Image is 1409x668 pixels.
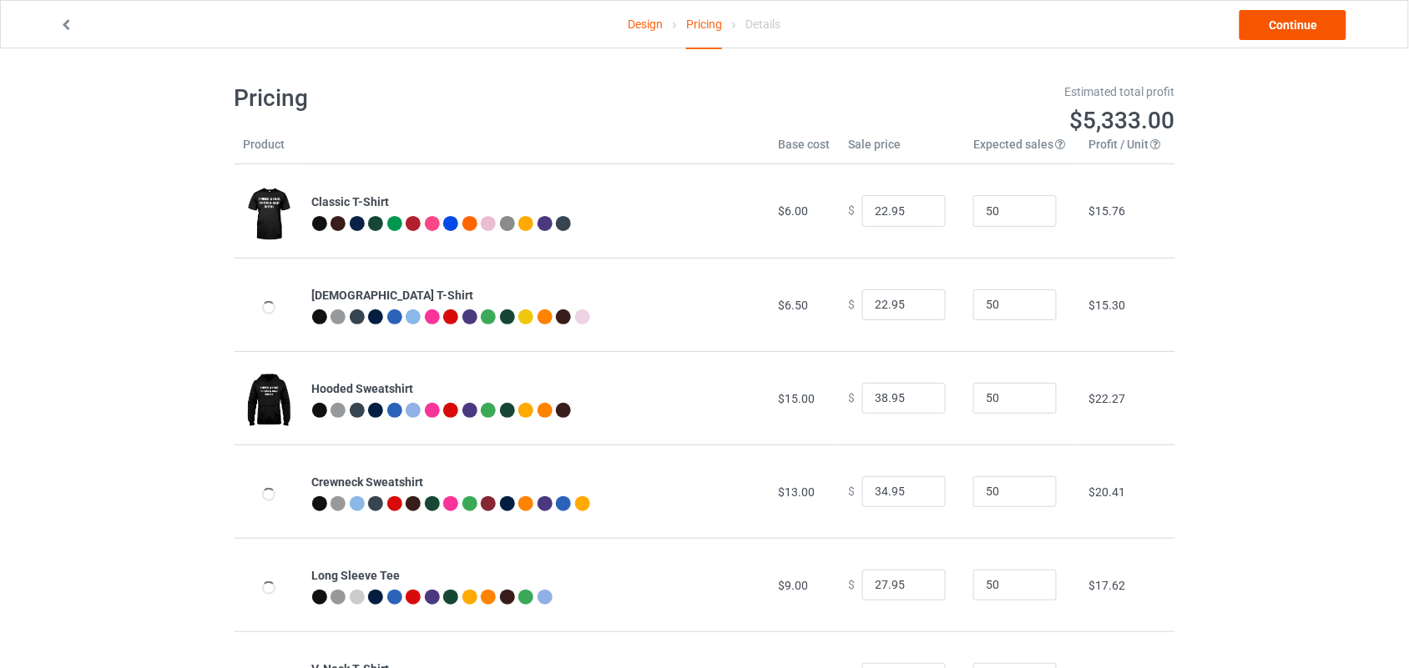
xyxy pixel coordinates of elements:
span: $ [848,485,855,498]
h1: Pricing [235,83,694,113]
div: Estimated total profit [716,83,1175,100]
span: $5,333.00 [1070,107,1175,134]
span: $13.00 [778,485,815,499]
span: $20.41 [1088,485,1125,499]
span: $ [848,578,855,591]
th: Sale price [839,136,964,164]
span: $17.62 [1088,579,1125,592]
span: $15.30 [1088,299,1125,312]
span: $ [848,298,855,311]
th: Base cost [769,136,839,164]
th: Profit / Unit [1079,136,1174,164]
span: $6.50 [778,299,808,312]
div: Details [746,1,781,48]
span: $6.00 [778,204,808,218]
div: Pricing [686,1,722,49]
span: $9.00 [778,579,808,592]
th: Product [235,136,303,164]
th: Expected sales [964,136,1079,164]
span: $15.76 [1088,204,1125,218]
b: [DEMOGRAPHIC_DATA] T-Shirt [312,289,474,302]
span: $ [848,204,855,218]
img: heather_texture.png [500,216,515,231]
b: Long Sleeve Tee [312,569,401,582]
span: $ [848,391,855,404]
a: Design [628,1,663,48]
b: Hooded Sweatshirt [312,382,414,395]
span: $15.00 [778,392,815,405]
span: $22.27 [1088,392,1125,405]
b: Classic T-Shirt [312,195,390,208]
a: Continue [1240,10,1346,40]
b: Crewneck Sweatshirt [312,475,424,489]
